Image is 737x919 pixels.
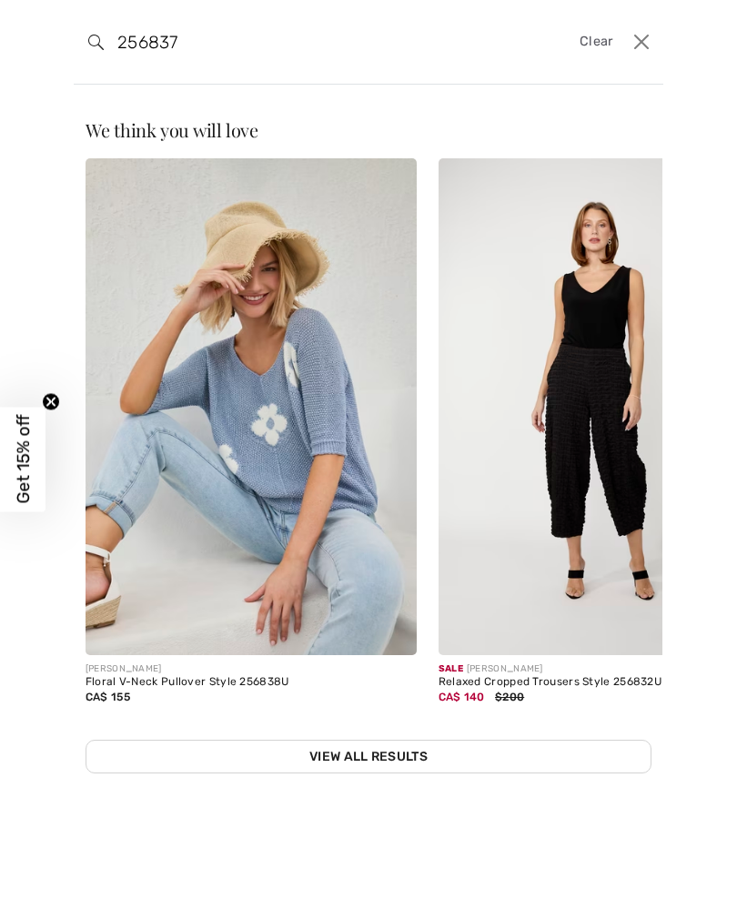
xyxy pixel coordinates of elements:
a: View All Results [86,740,651,773]
span: Sale [439,663,463,674]
span: CA$ 155 [86,691,130,703]
span: Help [42,13,79,29]
span: Get 15% off [13,415,34,504]
img: Floral V-Neck Pullover Style 256838U. Blue/Off White [86,158,417,655]
button: Close [628,27,656,56]
span: We think you will love [86,117,258,142]
input: TYPE TO SEARCH [104,15,508,69]
img: search the website [88,35,104,50]
div: Floral V-Neck Pullover Style 256838U [86,676,417,689]
button: Close teaser [42,393,60,411]
span: Clear [580,32,613,52]
span: CA$ 140 [439,691,485,703]
div: [PERSON_NAME] [86,662,417,676]
span: $200 [495,691,524,703]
